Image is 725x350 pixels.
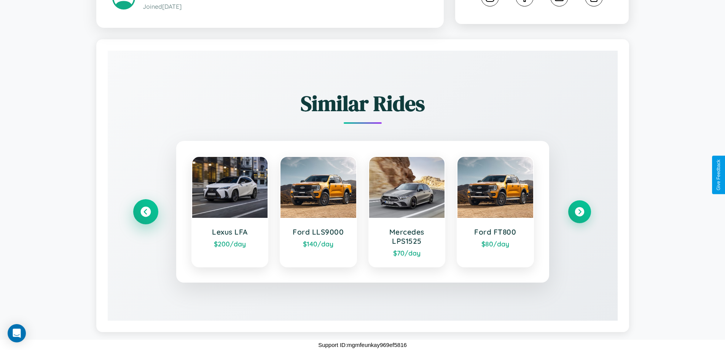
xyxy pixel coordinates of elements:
a: Ford FT800$80/day [457,156,534,267]
div: Open Intercom Messenger [8,324,26,342]
h3: Ford FT800 [465,227,526,237]
a: Ford LLS9000$140/day [280,156,357,267]
h2: Similar Rides [134,89,591,118]
p: Joined [DATE] [143,1,428,12]
p: Support ID: mgmfeunkay969ef5816 [318,340,407,350]
h3: Mercedes LPS1525 [377,227,437,246]
div: $ 140 /day [288,240,349,248]
div: Give Feedback [716,160,721,190]
a: Lexus LFA$200/day [191,156,269,267]
a: Mercedes LPS1525$70/day [368,156,446,267]
div: $ 70 /day [377,249,437,257]
div: $ 200 /day [200,240,260,248]
h3: Lexus LFA [200,227,260,237]
div: $ 80 /day [465,240,526,248]
h3: Ford LLS9000 [288,227,349,237]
